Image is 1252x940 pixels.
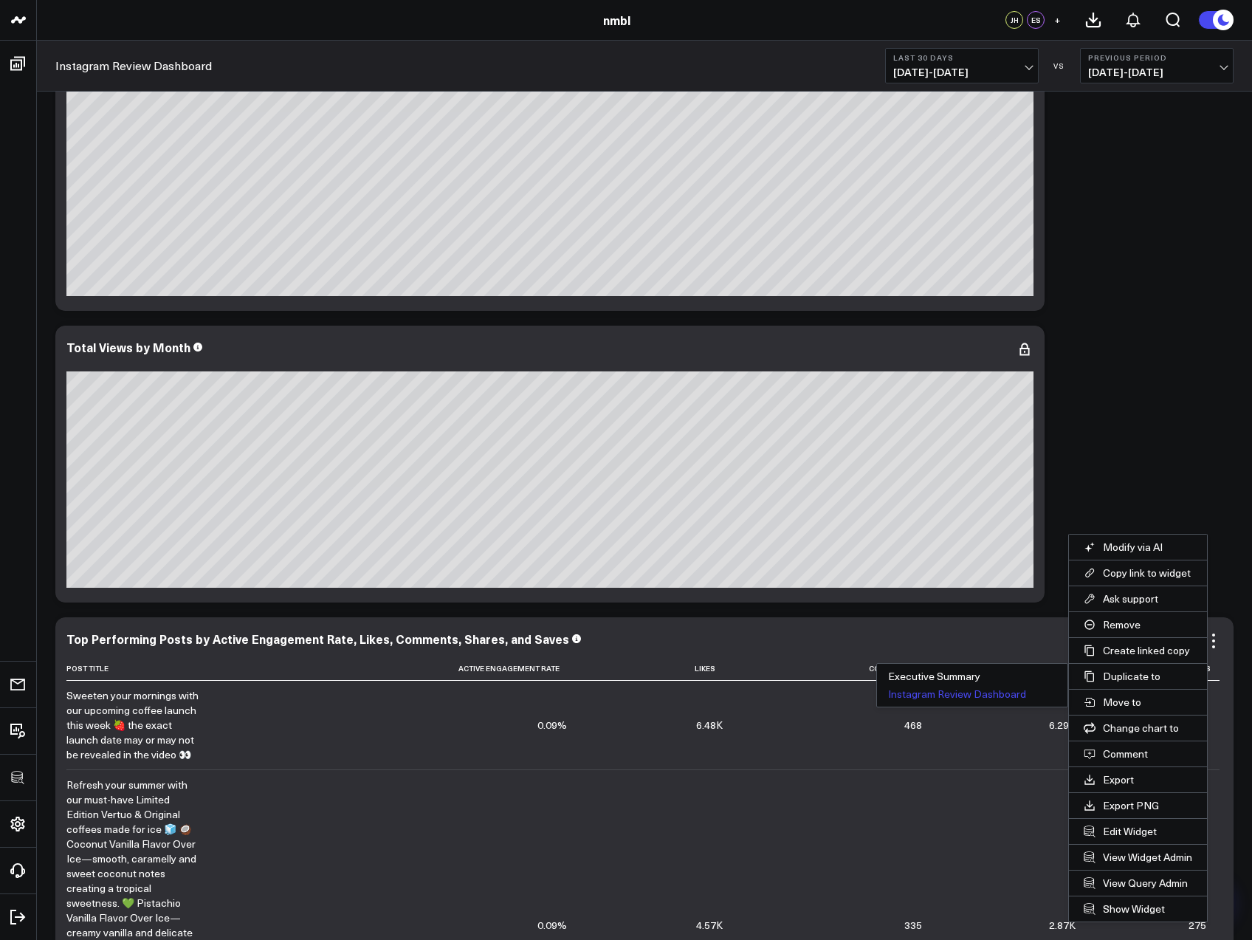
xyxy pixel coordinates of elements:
[55,58,212,74] a: Instagram Review Dashboard
[904,718,922,733] div: 468
[904,918,922,933] div: 335
[1069,638,1207,663] button: Create linked copy
[1069,560,1207,586] button: Copy link to widget
[893,66,1031,78] span: [DATE] - [DATE]
[736,656,936,681] th: Comments
[66,339,190,355] div: Total Views by Month
[1088,66,1225,78] span: [DATE] - [DATE]
[1080,48,1234,83] button: Previous Period[DATE]-[DATE]
[877,685,1067,703] button: Instagram Review Dashboard
[580,656,735,681] th: Likes
[1049,718,1076,733] div: 6.29K
[1054,15,1061,25] span: +
[885,48,1039,83] button: Last 30 Days[DATE]-[DATE]
[1049,918,1076,933] div: 2.87K
[1005,11,1023,29] div: JH
[1048,11,1066,29] button: +
[893,53,1031,62] b: Last 30 Days
[537,918,567,933] div: 0.09%
[1069,741,1207,766] button: Comment
[1069,845,1207,870] a: View Widget Admin
[603,12,630,28] a: nmbl
[1088,53,1225,62] b: Previous Period
[214,656,580,681] th: Active Engagement Rate
[1069,871,1207,896] a: View Query Admin
[1046,61,1073,70] div: VS
[66,688,201,762] div: Sweeten your mornings with our upcoming coffee launch this week 🍓 the exact launch date may or ma...
[537,718,567,733] div: 0.09%
[1069,535,1207,560] button: Modify via AI
[1069,767,1207,792] button: Export
[1069,819,1207,844] button: Edit Widget
[1027,11,1045,29] div: ES
[877,668,1067,685] button: Executive Summary
[66,631,569,647] div: Top Performing Posts by Active Engagement Rate, Likes, Comments, Shares, and Saves
[1069,716,1207,741] button: Change chart to
[1069,612,1207,637] button: Remove
[1089,656,1220,681] th: Saves
[696,918,723,933] div: 4.57K
[1069,586,1207,611] button: Ask support
[935,656,1088,681] th: Shares
[1189,918,1206,933] div: 275
[66,656,214,681] th: Post Title
[1069,690,1207,715] button: Move to
[696,718,723,733] div: 6.48K
[1069,896,1207,922] a: Show Widget
[1069,793,1207,818] button: Export PNG
[1069,664,1207,689] button: Duplicate to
